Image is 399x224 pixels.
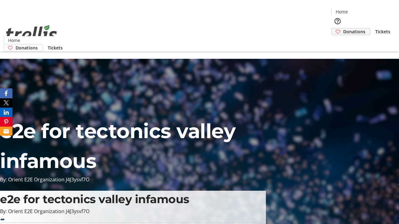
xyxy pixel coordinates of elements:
a: Donations [4,44,43,51]
span: Tickets [375,28,390,35]
a: Home [332,8,352,15]
button: Help [331,15,344,27]
a: Donations [331,28,370,35]
span: Tickets [48,44,63,51]
img: Orient E2E Organization J4J3ysvf7O's Logo [4,18,59,49]
span: Donations [16,44,38,51]
span: Donations [343,28,365,35]
a: Tickets [43,44,68,51]
span: Home [8,37,20,44]
span: Home [336,8,348,15]
a: Tickets [370,28,395,35]
a: Home [4,37,24,44]
button: Cart [331,35,344,48]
